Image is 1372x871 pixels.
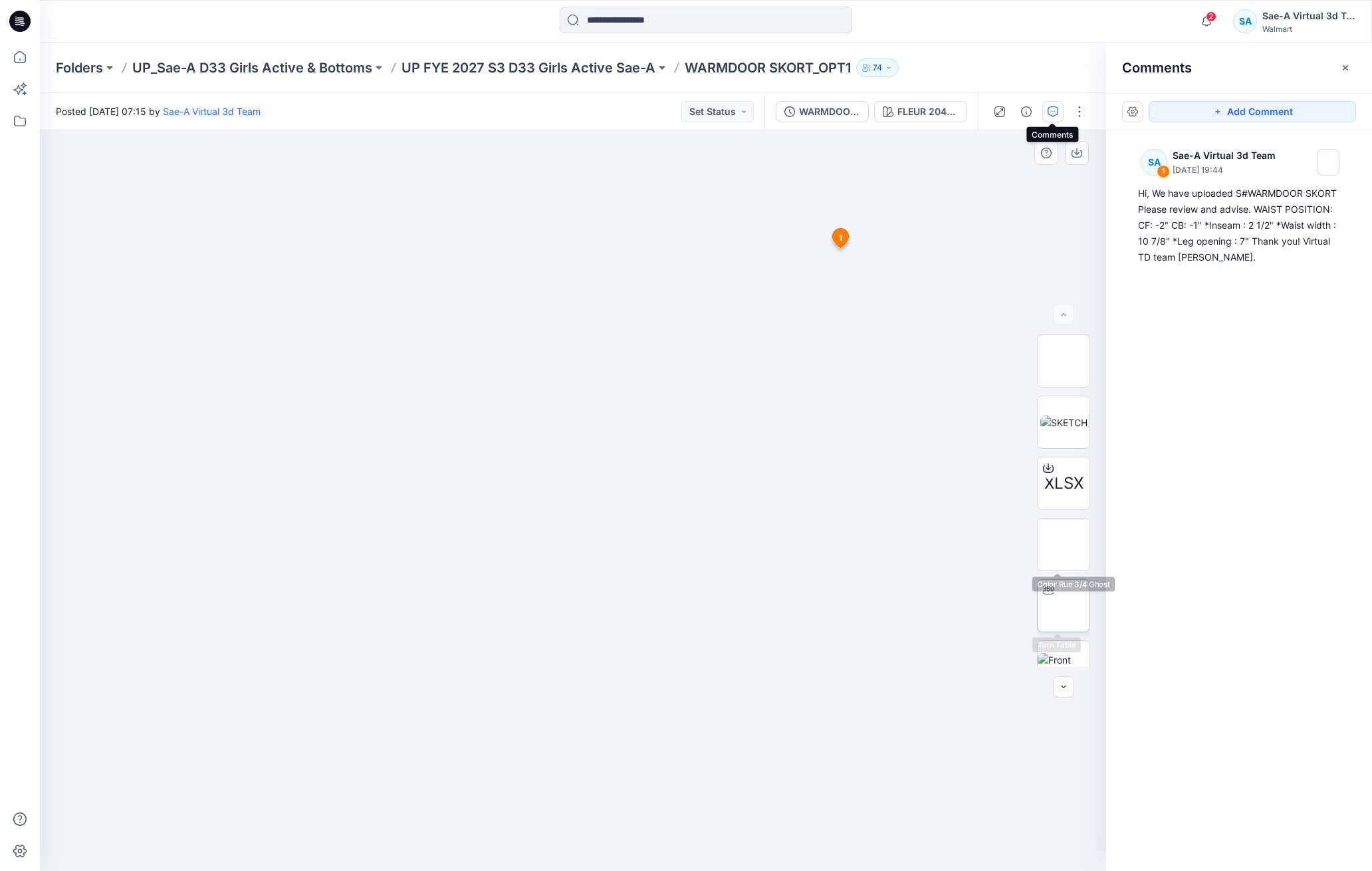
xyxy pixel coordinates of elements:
button: 74 [856,59,899,77]
p: [DATE] 19:44 [1173,164,1280,177]
img: Front Ghost [1038,653,1089,681]
h2: Comments [1122,60,1192,76]
p: Sae-A Virtual 3d Team [1173,148,1280,164]
button: WARMDOOR SKORT_FULL COLORWAYS [776,101,869,122]
a: UP_Sae-A D33 Girls Active & Bottoms [132,59,372,77]
p: 74 [873,61,882,75]
p: WARMDOOR SKORT_OPT1 [685,59,851,77]
span: XLSX [1044,471,1084,495]
a: Sae-A Virtual 3d Team [163,106,261,117]
button: FLEUR 2041817PW [874,101,967,122]
div: 1 [1157,165,1170,178]
a: UP FYE 2027 S3 D33 Girls Active Sae-A [401,59,655,77]
button: Add Comment [1149,101,1356,122]
div: SA [1141,149,1167,176]
div: WARMDOOR SKORT_FULL COLORWAYS [799,104,860,119]
span: Posted [DATE] 07:15 by [56,104,261,118]
img: eyJhbGciOiJIUzI1NiIsImtpZCI6IjAiLCJzbHQiOiJzZXMiLCJ0eXAiOiJKV1QifQ.eyJkYXRhIjp7InR5cGUiOiJzdG9yYW... [241,301,905,871]
button: Details [1016,101,1037,122]
img: SKETCH [1040,416,1087,430]
div: FLEUR 2041817PW [897,104,959,119]
div: SA [1233,9,1257,33]
div: Hi, We have uploaded S#WARMDOOR SKORT Please review and advise. WAIST POSITION: CF: -2" CB: -1" *... [1138,186,1340,265]
span: 2 [1206,11,1216,22]
a: Folders [56,59,103,77]
div: Walmart [1262,24,1355,34]
div: Sae-A Virtual 3d Team [1262,8,1355,24]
